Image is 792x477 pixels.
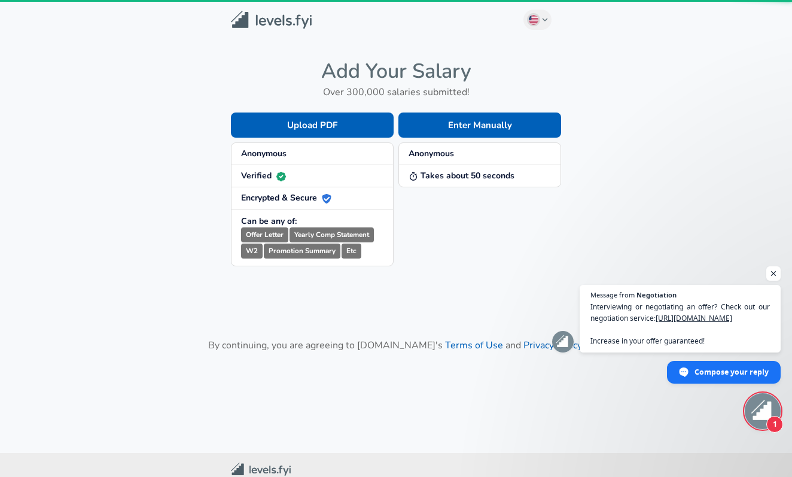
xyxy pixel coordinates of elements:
img: Levels.fyi Community [231,463,291,476]
img: Levels.fyi [231,11,312,29]
span: Compose your reply [694,361,769,382]
a: Privacy Policy [523,339,581,352]
span: Interviewing or negotiating an offer? Check out our negotiation service: Increase in your offer g... [590,301,770,347]
strong: Takes about 50 seconds [409,170,514,181]
h4: Add Your Salary [231,59,561,84]
img: English (US) [529,15,538,25]
small: Offer Letter [241,227,288,242]
span: Message from [590,291,635,298]
a: Terms of Use [445,339,503,352]
button: Enter Manually [398,113,561,138]
h6: Over 300,000 salaries submitted! [231,84,561,101]
small: Promotion Summary [264,244,340,259]
div: Open chat [745,393,781,429]
strong: Anonymous [409,148,454,159]
strong: Can be any of: [241,215,297,227]
small: Yearly Comp Statement [290,227,374,242]
button: English (US) [523,10,552,30]
small: Etc [342,244,361,259]
small: W2 [241,244,263,259]
strong: Anonymous [241,148,287,159]
strong: Verified [241,170,286,181]
span: 1 [766,416,783,433]
strong: Encrypted & Secure [241,192,331,203]
button: Upload PDF [231,113,394,138]
span: Negotiation [636,291,677,298]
